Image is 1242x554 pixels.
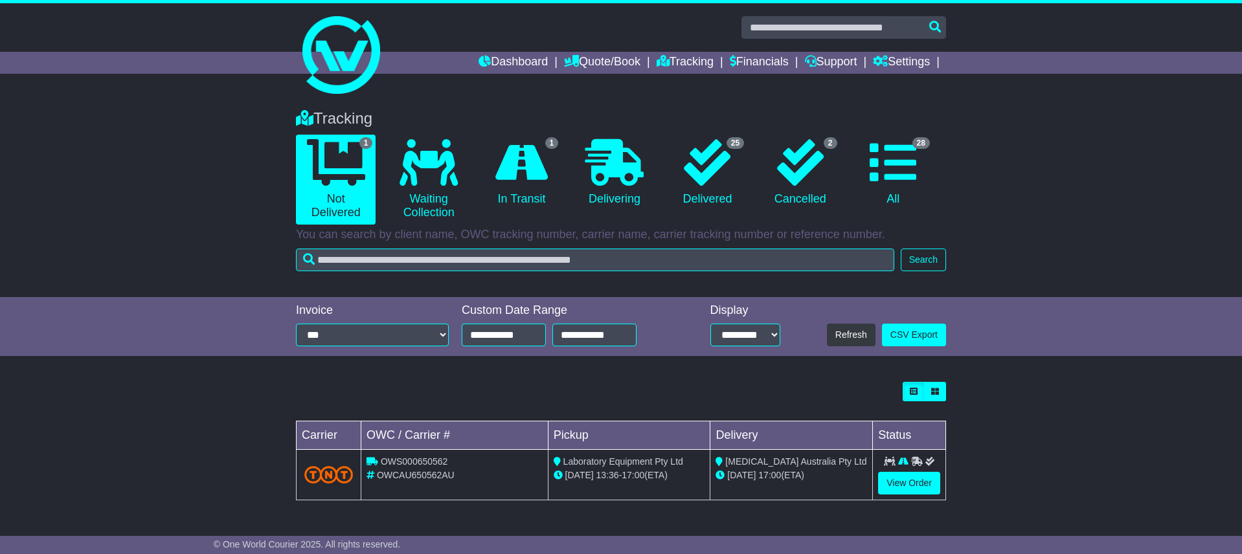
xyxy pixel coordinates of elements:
[827,324,875,346] button: Refresh
[479,52,548,74] a: Dashboard
[824,137,837,149] span: 2
[725,456,866,467] span: [MEDICAL_DATA] Australia Pty Ltd
[554,469,705,482] div: - (ETA)
[668,135,747,211] a: 25 Delivered
[359,137,373,149] span: 1
[760,135,840,211] a: 2 Cancelled
[758,470,781,480] span: 17:00
[361,421,548,450] td: OWC / Carrier #
[727,137,744,149] span: 25
[878,472,940,494] a: View Order
[289,109,953,128] div: Tracking
[596,470,619,480] span: 13:36
[882,324,946,346] a: CSV Export
[873,52,930,74] a: Settings
[548,421,710,450] td: Pickup
[710,421,873,450] td: Delivery
[727,470,756,480] span: [DATE]
[563,456,683,467] span: Laboratory Equipment Pty Ltd
[296,304,449,318] div: Invoice
[574,135,654,211] a: Delivering
[377,470,455,480] span: OWCAU650562AU
[730,52,789,74] a: Financials
[296,135,376,225] a: 1 Not Delivered
[381,456,448,467] span: OWS000650562
[622,470,644,480] span: 17:00
[901,249,946,271] button: Search
[565,470,594,480] span: [DATE]
[545,137,559,149] span: 1
[853,135,933,211] a: 28 All
[657,52,714,74] a: Tracking
[564,52,640,74] a: Quote/Book
[297,421,361,450] td: Carrier
[482,135,561,211] a: 1 In Transit
[873,421,946,450] td: Status
[389,135,468,225] a: Waiting Collection
[710,304,780,318] div: Display
[805,52,857,74] a: Support
[716,469,867,482] div: (ETA)
[462,304,670,318] div: Custom Date Range
[912,137,930,149] span: 28
[304,466,353,483] img: TNT_Domestic.png
[214,539,401,549] span: © One World Courier 2025. All rights reserved.
[296,228,946,242] p: You can search by client name, OWC tracking number, carrier name, carrier tracking number or refe...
